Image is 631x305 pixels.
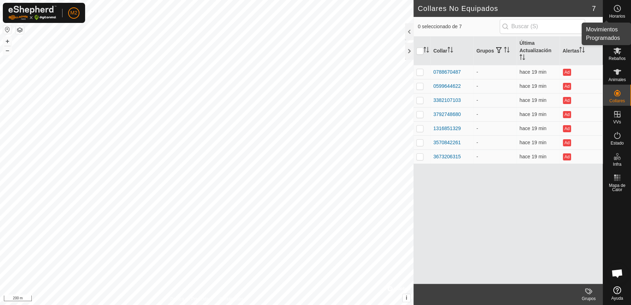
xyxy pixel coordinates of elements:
span: 11 oct 2025, 22:01 [519,69,546,75]
button: Capas del Mapa [16,26,24,34]
span: Animales [608,78,626,82]
th: Última Actualización [517,37,560,65]
button: i [403,294,410,302]
button: Ad [563,125,571,132]
div: 3673206315 [433,153,461,160]
div: 3382107103 [433,97,461,104]
p-sorticon: Activar para ordenar [447,48,453,54]
span: Infra [613,162,621,166]
span: 11 oct 2025, 22:01 [519,154,546,159]
span: 11 oct 2025, 22:01 [519,83,546,89]
button: Ad [563,83,571,90]
th: Collar [430,37,474,65]
p-sorticon: Activar para ordenar [519,55,525,61]
button: + [3,37,12,45]
td: - [474,65,517,79]
span: 11 oct 2025, 22:01 [519,97,546,103]
h2: Collares No Equipados [418,4,592,13]
a: Política de Privacidad [170,296,211,302]
td: - [474,107,517,121]
td: - [474,79,517,93]
span: 11 oct 2025, 22:01 [519,140,546,145]
th: Alertas [560,37,603,65]
span: VVs [613,120,621,124]
span: i [406,295,407,301]
button: Ad [563,153,571,160]
p-sorticon: Activar para ordenar [423,48,429,54]
span: Ayuda [611,296,623,300]
td: - [474,93,517,107]
span: 7 [592,3,596,14]
span: Estado [611,141,624,145]
a: Ayuda [603,283,631,303]
div: 0599644622 [433,83,461,90]
button: Restablecer Mapa [3,25,12,34]
span: 11 oct 2025, 22:01 [519,111,546,117]
div: 3792748680 [433,111,461,118]
button: Ad [563,111,571,118]
div: Chat abierto [607,263,628,284]
span: Collares [609,99,625,103]
div: 3570842261 [433,139,461,146]
a: Contáctenos [219,296,243,302]
span: 0 seleccionado de 7 [418,23,500,30]
span: Alertas [611,35,624,39]
span: Horarios [609,14,625,18]
input: Buscar (S) [500,19,585,34]
span: 11 oct 2025, 22:01 [519,126,546,131]
td: - [474,121,517,135]
p-sorticon: Activar para ordenar [579,48,585,54]
span: Mapa de Calor [605,183,629,192]
td: - [474,135,517,150]
button: Ad [563,69,571,76]
th: Grupos [474,37,517,65]
img: Logo Gallagher [8,6,56,20]
div: 1316851329 [433,125,461,132]
button: Ad [563,97,571,104]
td: - [474,150,517,164]
p-sorticon: Activar para ordenar [504,48,510,54]
div: 0788670487 [433,68,461,76]
span: Rebaños [608,56,625,61]
button: – [3,46,12,55]
div: Grupos [575,295,603,302]
button: Ad [563,139,571,146]
span: M2 [70,9,77,17]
